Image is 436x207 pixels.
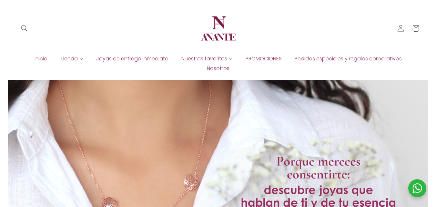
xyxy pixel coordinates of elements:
[54,54,90,64] a: Tienda
[239,54,288,64] a: PROMOCIONES
[90,54,175,64] a: Joyas de entrega inmediata
[288,54,408,64] a: Pedidos especiales y regalos corporativos
[295,55,402,62] span: Pedidos especiales y regalos corporativos
[17,21,32,36] summary: Búsqueda
[35,55,47,62] span: Inicio
[199,9,238,48] img: Anante Joyería | Diseño en plata y oro
[200,64,236,73] a: Nosotros
[207,65,229,72] span: Nosotros
[60,55,78,62] span: Tienda
[246,55,282,62] span: PROMOCIONES
[196,6,240,50] a: Anante Joyería | Diseño en plata y oro
[96,55,168,62] span: Joyas de entrega inmediata
[175,54,239,64] a: Nuestros favoritos
[181,55,227,62] span: Nuestros favoritos
[28,54,54,64] a: Inicio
